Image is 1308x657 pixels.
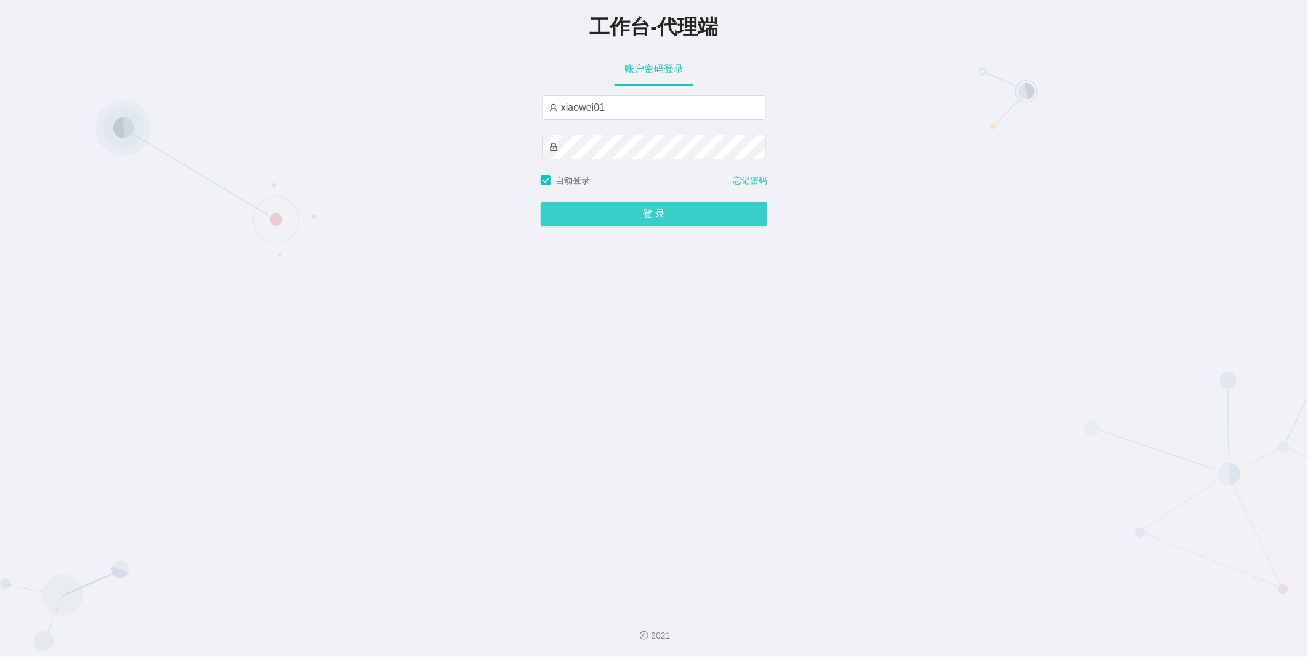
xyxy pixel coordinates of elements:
[551,175,595,185] span: 自动登录
[549,103,558,112] i: 图标： 用户
[733,174,767,187] a: 忘记密码
[615,52,693,86] div: 账户密码登录
[651,631,670,640] font: 2021
[640,631,648,640] i: 图标： 版权所有
[549,143,558,151] i: 图标： 锁
[590,15,719,38] span: 工作台-代理端
[541,202,767,226] button: 登 录
[542,95,766,120] input: 请输入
